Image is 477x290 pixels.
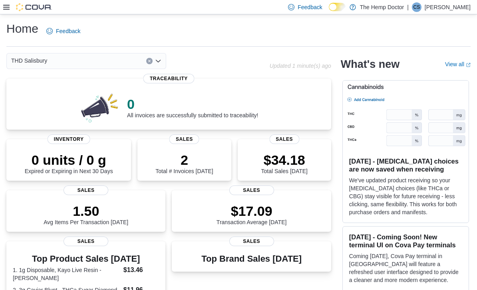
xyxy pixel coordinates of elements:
[44,203,128,219] p: 1.50
[13,266,120,282] dt: 1. 1g Disposable, Kayo Live Resin - [PERSON_NAME]
[407,2,409,12] p: |
[413,2,420,12] span: CS
[412,2,421,12] div: Cindy Shade
[44,203,128,225] div: Avg Items Per Transaction [DATE]
[13,254,159,264] h3: Top Product Sales [DATE]
[445,61,471,67] a: View allExternal link
[349,252,462,284] p: Coming [DATE], Cova Pay terminal in [GEOGRAPHIC_DATA] will feature a refreshed user interface des...
[127,96,258,112] p: 0
[229,237,274,246] span: Sales
[155,152,213,168] p: 2
[341,58,399,71] h2: What's new
[25,152,113,168] p: 0 units / 0 g
[48,134,90,144] span: Inventory
[16,3,52,11] img: Cova
[25,152,113,174] div: Expired or Expiring in Next 30 Days
[169,134,199,144] span: Sales
[146,58,153,64] button: Clear input
[269,134,299,144] span: Sales
[217,203,287,219] p: $17.09
[360,2,404,12] p: The Hemp Doctor
[229,185,274,195] span: Sales
[6,21,38,37] h1: Home
[155,152,213,174] div: Total # Invoices [DATE]
[270,63,331,69] p: Updated 1 minute(s) ago
[349,233,462,249] h3: [DATE] - Coming Soon! New terminal UI on Cova Pay terminals
[349,176,462,216] p: We've updated product receiving so your [MEDICAL_DATA] choices (like THCa or CBG) stay visible fo...
[261,152,308,168] p: $34.18
[155,58,161,64] button: Open list of options
[261,152,308,174] div: Total Sales [DATE]
[217,203,287,225] div: Transaction Average [DATE]
[43,23,83,39] a: Feedback
[201,254,302,264] h3: Top Brand Sales [DATE]
[79,91,121,123] img: 0
[127,96,258,118] div: All invoices are successfully submitted to traceability!
[123,265,159,275] dd: $13.46
[64,185,108,195] span: Sales
[56,27,80,35] span: Feedback
[64,237,108,246] span: Sales
[329,3,346,11] input: Dark Mode
[466,63,471,67] svg: External link
[298,3,322,11] span: Feedback
[11,56,47,65] span: THD Salisbury
[425,2,471,12] p: [PERSON_NAME]
[143,74,194,83] span: Traceability
[349,157,462,173] h3: [DATE] - [MEDICAL_DATA] choices are now saved when receiving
